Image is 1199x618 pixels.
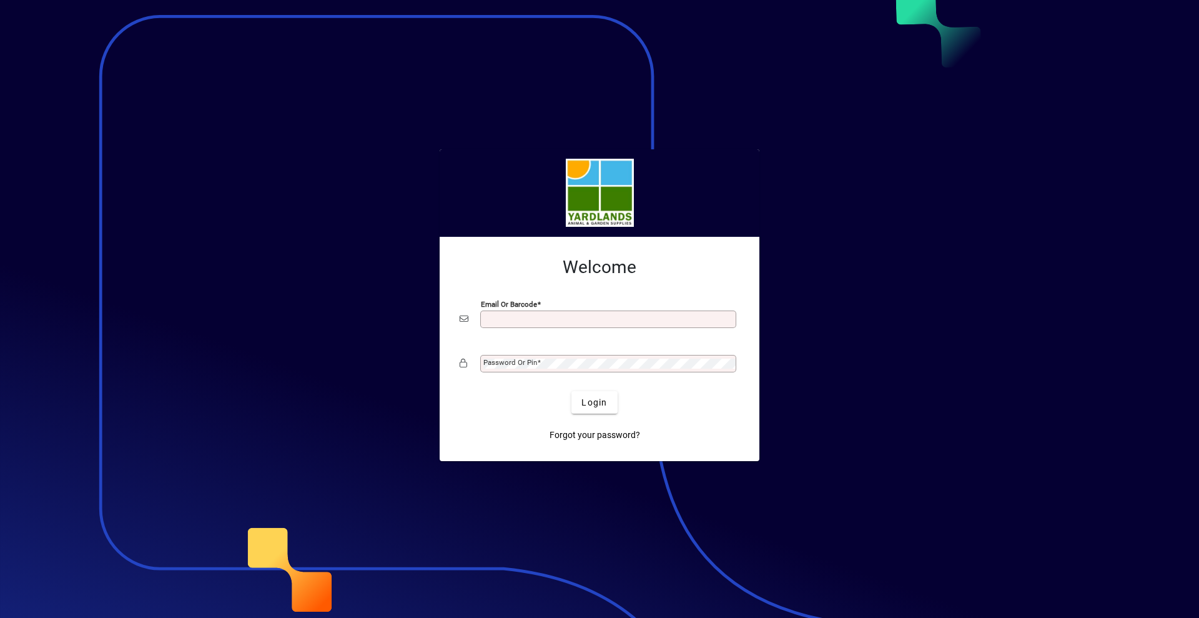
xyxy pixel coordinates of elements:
[545,424,645,446] a: Forgot your password?
[481,300,537,309] mat-label: Email or Barcode
[550,429,640,442] span: Forgot your password?
[581,396,607,409] span: Login
[483,358,537,367] mat-label: Password or Pin
[571,391,617,414] button: Login
[460,257,739,278] h2: Welcome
